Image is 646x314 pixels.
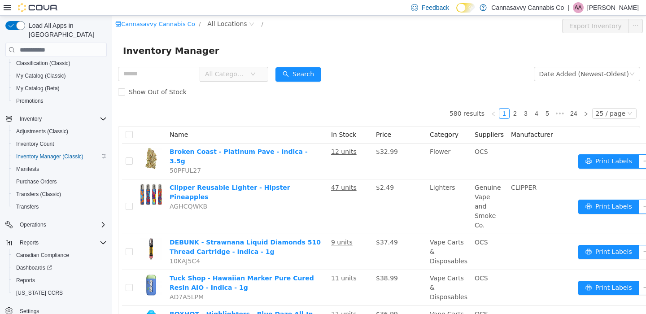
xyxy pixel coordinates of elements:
img: Broken Coast - Platinum Pave - Indica - 3.5g hero shot [28,131,50,154]
span: [US_STATE] CCRS [16,289,63,297]
td: Flower [314,128,359,164]
span: All Locations [95,3,135,13]
span: Transfers [13,201,107,212]
input: Dark Mode [456,3,475,13]
span: Adjustments (Classic) [13,126,107,137]
img: Clipper Reusable Lighter - Hipster Pineapples hero shot [28,167,50,190]
button: icon: searchSearch [163,52,209,66]
span: Transfers [16,203,39,210]
span: AGHCQWKB [57,187,95,194]
div: Andrew Almeida [573,2,584,13]
div: 25 / page [484,93,513,103]
span: My Catalog (Beta) [16,85,60,92]
i: icon: down [138,56,144,62]
u: 9 units [219,223,240,230]
a: Promotions [13,96,47,106]
button: [US_STATE] CCRS [9,287,110,299]
span: Inventory [20,115,42,122]
button: Reports [2,236,110,249]
span: Manufacturer [399,115,441,122]
span: Genuine Vape and Smoke Co. [362,168,389,213]
span: Inventory Manager (Classic) [13,151,107,162]
span: Reports [20,239,39,246]
button: icon: ellipsis [527,265,541,279]
span: 10KAJ5C4 [57,242,88,249]
a: DEBUNK - Strawnana Liquid Diamonds 510 Thread Cartridge - Indica - 1g [57,223,209,240]
span: Manifests [13,164,107,174]
span: $37.49 [264,223,286,230]
span: Washington CCRS [13,288,107,298]
a: My Catalog (Classic) [13,70,70,81]
a: Reports [13,275,39,286]
button: Reports [9,274,110,287]
button: icon: ellipsis [527,139,541,153]
span: Load All Apps in [GEOGRAPHIC_DATA] [25,21,107,39]
span: Inventory Manager [11,28,113,42]
button: icon: printerPrint Labels [466,265,527,279]
p: [PERSON_NAME] [587,2,639,13]
span: Reports [16,237,107,248]
span: Canadian Compliance [13,250,107,261]
p: | [567,2,569,13]
i: icon: right [471,96,476,101]
span: Adjustments (Classic) [16,128,68,135]
div: Date Added (Newest-Oldest) [427,52,517,65]
button: Promotions [9,95,110,107]
button: icon: ellipsis [527,184,541,198]
li: 24 [455,92,468,103]
span: OCS [362,295,376,302]
td: Lighters [314,164,359,218]
span: Category [318,115,346,122]
a: Transfers (Classic) [13,189,65,200]
li: 580 results [337,92,372,103]
a: Inventory Count [13,139,58,149]
button: Inventory Count [9,138,110,150]
td: Vape Carts & Disposables [314,218,359,254]
u: 12 units [219,132,244,140]
span: AD7A5LPM [57,278,92,285]
button: Inventory [2,113,110,125]
span: ••• [441,92,455,103]
button: Canadian Compliance [9,249,110,262]
button: icon: printerPrint Labels [466,229,527,244]
span: Inventory Manager (Classic) [16,153,83,160]
span: My Catalog (Classic) [13,70,107,81]
li: Next 5 Pages [441,92,455,103]
span: Reports [16,277,35,284]
span: Operations [20,221,46,228]
span: Inventory Count [13,139,107,149]
span: Name [57,115,76,122]
a: 5 [430,93,440,103]
button: Purchase Orders [9,175,110,188]
li: 1 [387,92,397,103]
span: All Categories [93,54,134,63]
button: icon: printerPrint Labels [466,184,527,198]
a: Clipper Reusable Lighter - Hipster Pineapples [57,168,178,185]
u: 11 units [219,295,244,302]
span: / [149,5,151,12]
button: Transfers (Classic) [9,188,110,201]
button: My Catalog (Classic) [9,70,110,82]
td: Vape Carts & Disposables [314,254,359,290]
i: icon: left [379,96,384,101]
u: 47 units [219,168,244,175]
button: Inventory [16,113,45,124]
a: Inventory Manager (Classic) [13,151,87,162]
button: Reports [16,237,42,248]
button: Classification (Classic) [9,57,110,70]
i: icon: down [517,56,523,62]
button: icon: ellipsis [516,3,531,17]
span: $38.99 [264,259,286,266]
span: AA [575,2,582,13]
a: [US_STATE] CCRS [13,288,66,298]
span: Inventory [16,113,107,124]
a: Dashboards [9,262,110,274]
button: My Catalog (Beta) [9,82,110,95]
i: icon: down [515,95,520,101]
a: Manifests [13,164,43,174]
a: icon: shopCannasavvy Cannabis Co [3,5,83,12]
span: Show Out of Stock [13,73,78,80]
span: Feedback [422,3,449,12]
span: OCS [362,132,376,140]
span: 50PFUL27 [57,151,89,158]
